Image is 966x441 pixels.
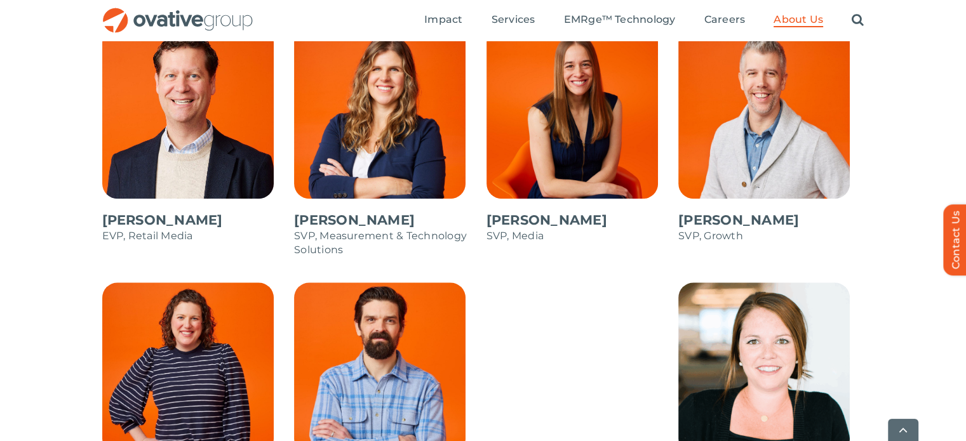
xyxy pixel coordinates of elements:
a: Services [492,13,535,27]
a: Careers [704,13,746,27]
a: About Us [774,13,823,27]
span: Impact [424,13,462,26]
span: Careers [704,13,746,26]
a: OG_Full_horizontal_RGB [102,6,254,18]
a: EMRge™ Technology [563,13,675,27]
a: Search [852,13,864,27]
span: EMRge™ Technology [563,13,675,26]
a: Impact [424,13,462,27]
span: Services [492,13,535,26]
span: About Us [774,13,823,26]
